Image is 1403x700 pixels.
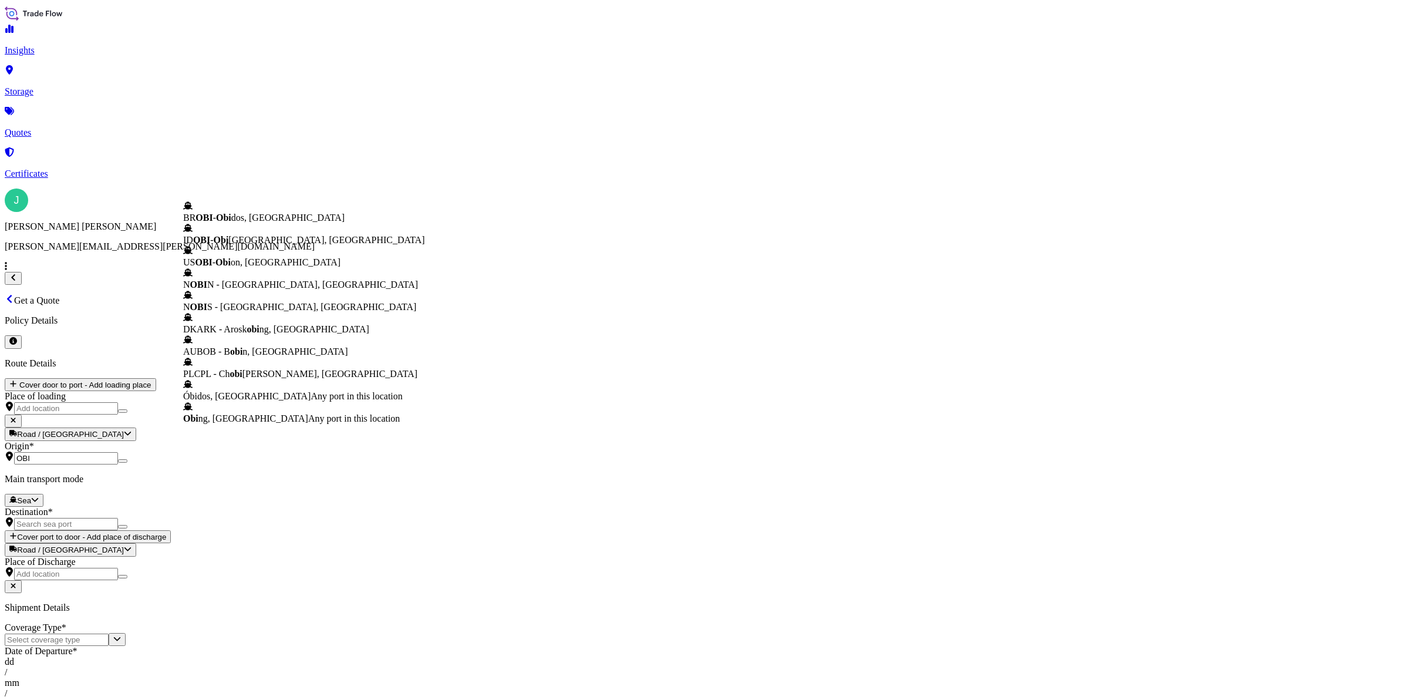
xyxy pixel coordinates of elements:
span: PLCPL - Ch [PERSON_NAME], [GEOGRAPHIC_DATA] [183,369,417,379]
p: Quotes [5,127,1398,138]
input: Destination [14,518,118,530]
b: Obi [216,213,231,223]
button: Select transport [5,428,136,440]
span: Road / [GEOGRAPHIC_DATA] [17,546,124,555]
span: Cover door to port - Add loading place [19,381,151,389]
p: Policy Details [5,315,1398,326]
span: Óbidos, [GEOGRAPHIC_DATA] [183,391,311,401]
p: Storage [5,86,1398,97]
span: AUBOB - B n, [GEOGRAPHIC_DATA] [183,346,348,356]
b: OBI [190,280,207,290]
label: Coverage Type [5,622,66,632]
div: Place of Discharge [5,557,1398,567]
span: Date of Departure [5,646,77,656]
div: / [5,688,1398,699]
span: Road / [GEOGRAPHIC_DATA] [17,430,124,439]
button: Show suggestions [118,525,127,529]
b: obi [247,324,259,334]
p: [PERSON_NAME] [PERSON_NAME] [5,221,1398,232]
b: OBI [195,257,212,267]
span: ng, [GEOGRAPHIC_DATA] [183,413,308,423]
div: day, [5,657,1398,667]
div: Place of loading [5,391,1398,402]
p: Get a Quote [5,294,1398,306]
span: J [14,194,19,206]
button: Show suggestions [118,459,127,463]
b: obi [230,369,242,379]
button: Show suggestions [118,409,127,413]
b: OBI [195,213,213,223]
span: BR - dos, [GEOGRAPHIC_DATA] [183,213,345,223]
span: N N - [GEOGRAPHIC_DATA], [GEOGRAPHIC_DATA] [183,280,418,290]
input: Place of loading [14,402,118,415]
b: OBI [190,302,207,312]
p: Shipment Details [5,603,1398,613]
input: Origin [14,452,118,465]
div: month, [5,678,1398,688]
div: / [5,667,1398,678]
span: Any port in this location [311,391,402,401]
span: US - on, [GEOGRAPHIC_DATA] [183,257,340,267]
p: Insights [5,45,1398,56]
button: Show suggestions [118,575,127,578]
span: Any port in this location [308,413,400,423]
div: Origin [5,441,1398,452]
span: N S - [GEOGRAPHIC_DATA], [GEOGRAPHIC_DATA] [183,302,416,312]
b: Obi [183,413,198,423]
div: Destination [5,507,1398,517]
b: obi [230,346,242,356]
span: Sea [17,496,31,505]
input: Select coverage type [5,634,109,646]
p: [PERSON_NAME][EMAIL_ADDRESS][PERSON_NAME][DOMAIN_NAME] [5,241,1398,252]
b: Obi [214,235,229,245]
button: Select transport [5,543,136,556]
button: Select transport [5,494,43,507]
span: Cover port to door - Add place of discharge [17,533,166,541]
b: Obi [215,257,231,267]
p: Route Details [5,358,1398,369]
input: Place of Discharge [14,568,118,580]
p: Main transport mode [5,474,1398,484]
p: Certificates [5,169,1398,179]
b: OBI [193,235,210,245]
span: DKARK - Arosk ng, [GEOGRAPHIC_DATA] [183,324,369,334]
span: ID - [GEOGRAPHIC_DATA], [GEOGRAPHIC_DATA] [183,235,425,245]
div: Show suggestions [183,201,425,424]
button: Show suggestions [109,633,126,646]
